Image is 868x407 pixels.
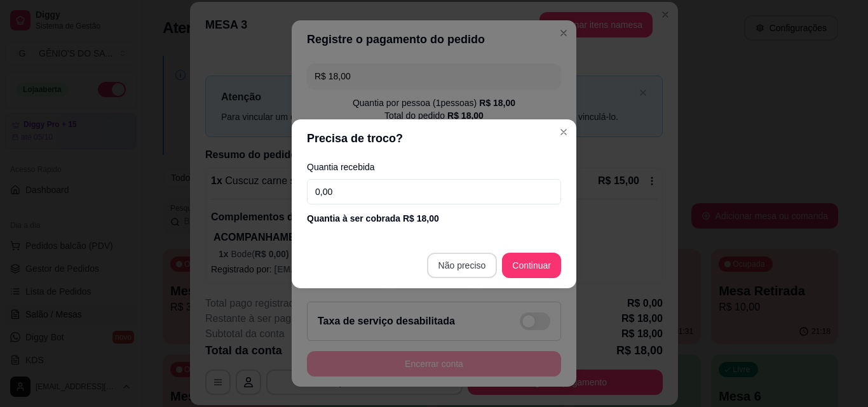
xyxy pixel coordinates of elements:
label: Quantia recebida [307,163,561,171]
header: Precisa de troco? [292,119,576,157]
button: Não preciso [427,253,498,278]
div: Quantia à ser cobrada R$ 18,00 [307,212,561,225]
button: Close [553,122,574,142]
button: Continuar [502,253,561,278]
